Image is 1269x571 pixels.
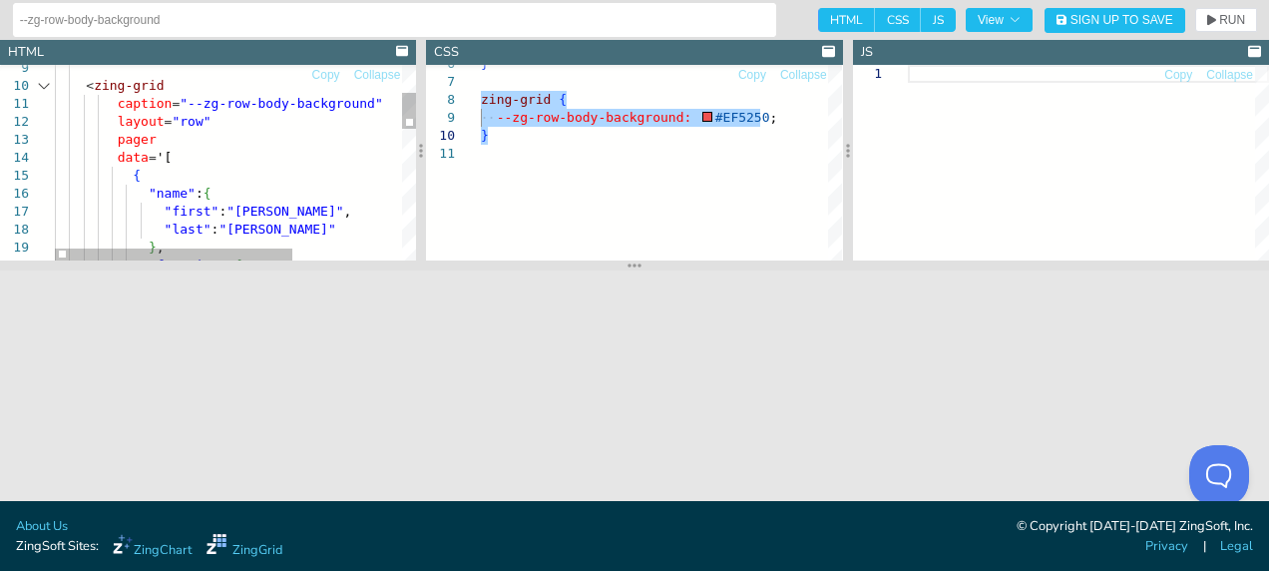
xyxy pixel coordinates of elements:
span: --zg-row-body-background: [497,110,692,125]
span: Collapse [1206,69,1253,81]
div: 1 [853,65,882,83]
div: 10 [426,127,455,145]
span: : [218,204,226,219]
a: Privacy [1145,537,1188,556]
span: pager [118,132,157,147]
span: = [165,114,173,129]
span: zing-grid [481,92,551,107]
span: zing-grid [94,78,164,93]
a: ZingChart [113,534,192,560]
span: layout [118,114,165,129]
span: { [133,168,141,183]
span: = [172,96,180,111]
span: { [204,186,211,201]
div: 11 [426,145,455,163]
span: "[PERSON_NAME]" [218,222,335,237]
span: , [157,240,165,255]
div: CSS [434,43,459,62]
input: Untitled Demo [20,4,769,36]
button: Sign Up to Save [1045,8,1185,33]
span: ZingSoft Sites: [16,537,99,556]
span: : [196,186,204,201]
iframe: Toggle Customer Support [1189,445,1249,505]
button: Collapse [779,66,828,85]
span: "first" [165,204,219,219]
span: { [560,92,568,107]
div: 7 [426,73,455,91]
span: | [1203,537,1206,556]
span: = [149,150,157,165]
span: "row" [172,114,211,129]
div: HTML [8,43,44,62]
button: Copy [311,66,341,85]
span: , [344,204,352,219]
span: Copy [312,69,340,81]
span: Copy [738,69,766,81]
a: About Us [16,517,68,536]
div: JS [861,43,873,62]
button: Copy [737,66,767,85]
div: 9 [426,109,455,127]
span: data [118,150,149,165]
button: View [966,8,1033,32]
span: Collapse [780,69,827,81]
span: ; [770,110,778,125]
span: } [149,240,157,255]
div: checkbox-group [818,8,956,32]
span: View [978,14,1021,26]
button: RUN [1195,8,1257,32]
span: #EF5250 [715,110,770,125]
span: caption [118,96,173,111]
span: HTML [818,8,875,32]
div: 8 [426,91,455,109]
span: } [481,128,489,143]
div: Click to collapse the range. [31,77,57,95]
span: "last" [165,222,211,237]
span: "--zg-row-body-background" [180,96,383,111]
span: "[PERSON_NAME]" [226,204,343,219]
span: RUN [1219,14,1245,26]
span: < [86,78,94,93]
button: Copy [1163,66,1193,85]
div: © Copyright [DATE]-[DATE] ZingSoft, Inc. [1017,517,1253,537]
a: ZingGrid [207,534,282,560]
span: '[ [157,150,173,165]
span: Sign Up to Save [1070,14,1173,26]
a: Legal [1220,537,1253,556]
button: Collapse [1205,66,1254,85]
span: CSS [875,8,921,32]
button: Collapse [353,66,402,85]
span: "name" [149,186,196,201]
span: Copy [1164,69,1192,81]
span: : [211,222,219,237]
span: JS [921,8,956,32]
span: Collapse [354,69,401,81]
